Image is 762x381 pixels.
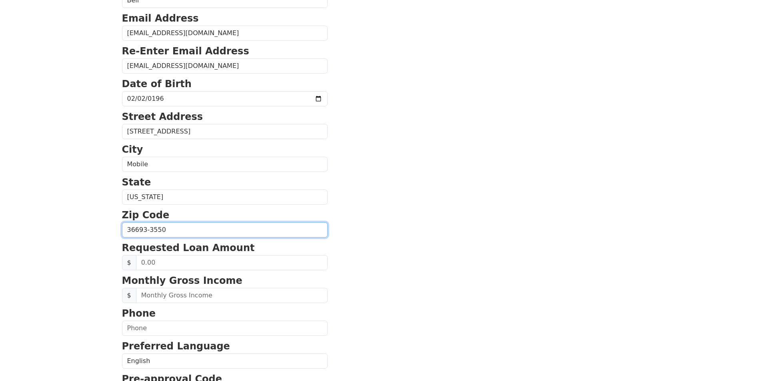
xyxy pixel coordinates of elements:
[122,341,230,352] strong: Preferred Language
[122,288,136,303] span: $
[122,242,255,253] strong: Requested Loan Amount
[122,321,328,336] input: Phone
[122,222,328,237] input: Zip Code
[122,26,328,41] input: Email Address
[122,209,170,221] strong: Zip Code
[122,58,328,74] input: Re-Enter Email Address
[122,255,136,270] span: $
[122,177,151,188] strong: State
[122,157,328,172] input: City
[122,273,328,288] p: Monthly Gross Income
[122,308,156,319] strong: Phone
[122,111,203,122] strong: Street Address
[122,124,328,139] input: Street Address
[122,78,192,90] strong: Date of Birth
[122,144,143,155] strong: City
[122,13,199,24] strong: Email Address
[136,288,328,303] input: Monthly Gross Income
[136,255,328,270] input: 0.00
[122,46,249,57] strong: Re-Enter Email Address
